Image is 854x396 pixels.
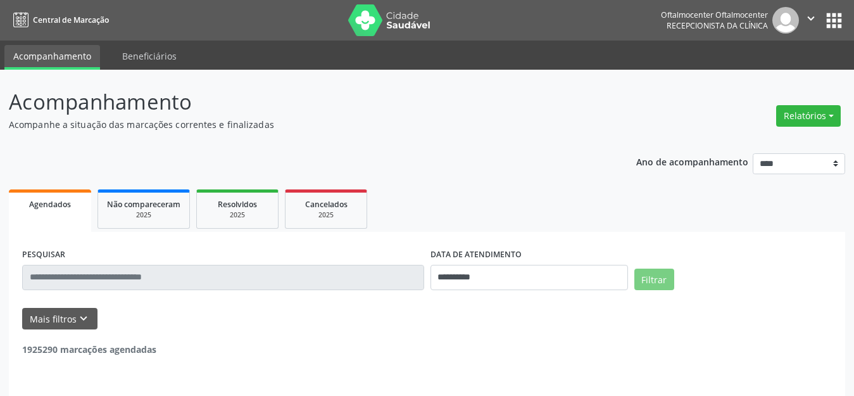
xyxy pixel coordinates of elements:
p: Acompanhamento [9,86,594,118]
a: Beneficiários [113,45,185,67]
div: 2025 [206,210,269,220]
i: keyboard_arrow_down [77,312,91,326]
div: Oftalmocenter Oftalmocenter [661,10,768,20]
button:  [799,7,823,34]
button: Filtrar [634,269,674,290]
button: Relatórios [776,105,841,127]
button: apps [823,10,845,32]
p: Ano de acompanhamento [636,153,748,169]
img: img [772,7,799,34]
strong: 1925290 marcações agendadas [22,343,156,355]
span: Cancelados [305,199,348,210]
span: Recepcionista da clínica [667,20,768,31]
a: Acompanhamento [4,45,100,70]
label: PESQUISAR [22,245,65,265]
i:  [804,11,818,25]
button: Mais filtroskeyboard_arrow_down [22,308,97,330]
span: Agendados [29,199,71,210]
div: 2025 [294,210,358,220]
p: Acompanhe a situação das marcações correntes e finalizadas [9,118,594,131]
a: Central de Marcação [9,10,109,30]
span: Resolvidos [218,199,257,210]
span: Não compareceram [107,199,180,210]
div: 2025 [107,210,180,220]
span: Central de Marcação [33,15,109,25]
label: DATA DE ATENDIMENTO [430,245,522,265]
